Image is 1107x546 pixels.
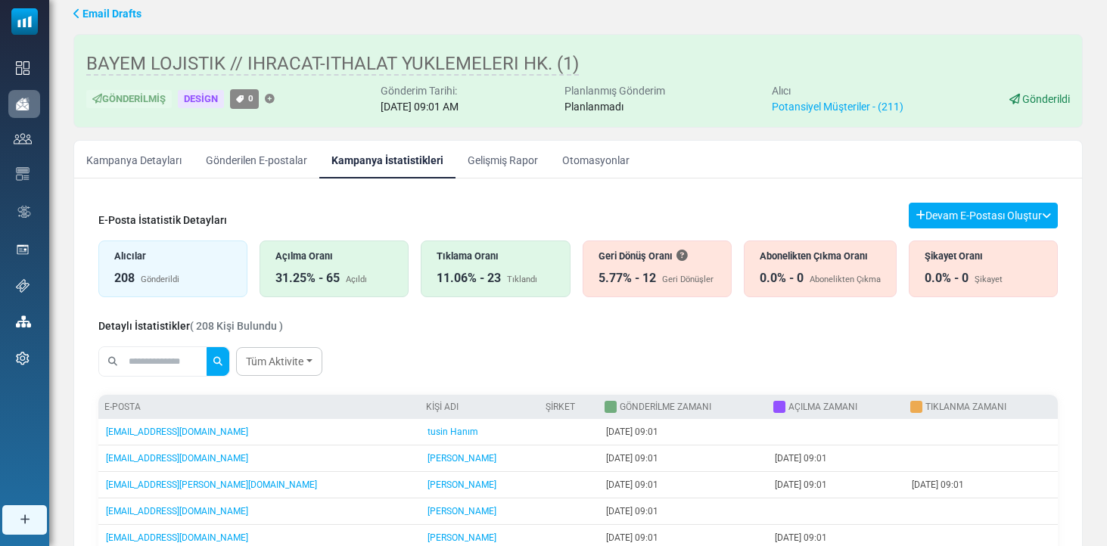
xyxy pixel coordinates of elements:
[275,269,340,287] div: 31.25% - 65
[760,269,804,287] div: 0.0% - 0
[550,141,642,178] a: Otomasyonlar
[16,352,30,365] img: settings-icon.svg
[11,8,38,35] img: mailsoftly_icon_blue_white.svg
[86,53,579,76] span: BAYEM LOJISTIK // IHRACAT-ITHALAT YUKLEMELERI HK. (1)
[82,8,141,20] span: translation missing: tr.ms_sidebar.email_drafts
[16,203,33,221] img: workflow.svg
[904,472,1058,498] td: [DATE] 09:01
[925,249,1042,263] div: Şikayet Oranı
[275,249,393,263] div: Açılma Oranı
[16,279,30,293] img: support-icon.svg
[437,269,501,287] div: 11.06% - 23
[86,90,172,109] div: Gönderilmiş
[599,419,767,445] td: [DATE] 09:01
[599,445,767,472] td: [DATE] 09:01
[106,427,248,437] a: [EMAIL_ADDRESS][DOMAIN_NAME]
[73,6,141,22] a: Email Drafts
[236,347,322,376] a: Tüm Aktivite
[428,506,496,517] a: [PERSON_NAME]
[676,250,687,261] i: Bir e-posta alıcısına ulaşamadığında geri döner. Bu, dolu bir gelen kutusu nedeniyle geçici olara...
[265,95,275,104] a: Etiket Ekle
[141,274,179,287] div: Gönderildi
[564,101,623,113] span: Planlanmadı
[1022,93,1070,105] span: Gönderildi
[599,472,767,498] td: [DATE] 09:01
[98,213,227,228] div: E-Posta İstatistik Detayları
[14,133,32,144] img: contacts-icon.svg
[564,83,665,99] div: Planlanmış Gönderim
[456,141,550,178] a: Gelişmiş Rapor
[74,141,194,178] a: Kampanya Detayları
[428,532,496,543] a: [PERSON_NAME]
[772,83,903,99] div: Alıcı
[16,243,30,256] img: landing_pages.svg
[190,320,283,332] span: ( 208 Kişi Bulundu )
[16,98,30,110] img: campaigns-icon-active.png
[810,274,881,287] div: Abonelikten Çıkma
[98,318,283,334] div: Detaylı İstatistikler
[426,402,459,412] a: Kişi Adı
[909,203,1058,228] button: Devam E-Postası Oluştur
[106,506,248,517] a: [EMAIL_ADDRESS][DOMAIN_NAME]
[772,101,903,113] a: Potansiyel Müşteriler - (211)
[767,472,904,498] td: [DATE] 09:01
[507,274,537,287] div: Tıklandı
[230,89,259,108] a: 0
[767,445,904,472] td: [DATE] 09:01
[925,269,969,287] div: 0.0% - 0
[194,141,319,178] a: Gönderilen E-postalar
[662,274,714,287] div: Geri Dönüşler
[599,269,656,287] div: 5.77% - 12
[248,93,253,104] span: 0
[319,141,456,178] a: Kampanya İstatistikleri
[599,498,767,525] td: [DATE] 09:01
[106,532,248,543] a: [EMAIL_ADDRESS][DOMAIN_NAME]
[16,61,30,75] img: dashboard-icon.svg
[975,274,1003,287] div: Şikayet
[428,427,478,437] a: tusin Hanım
[599,249,716,263] div: Geri Dönüş Oranı
[106,479,317,490] a: [EMAIL_ADDRESS][PERSON_NAME][DOMAIN_NAME]
[16,167,30,181] img: email-templates-icon.svg
[925,402,1006,412] a: Tıklanma Zamanı
[104,402,141,412] a: E-posta
[106,453,248,464] a: [EMAIL_ADDRESS][DOMAIN_NAME]
[428,479,496,490] a: [PERSON_NAME]
[178,90,224,109] div: Design
[428,453,496,464] a: [PERSON_NAME]
[114,249,232,263] div: Alıcılar
[760,249,881,263] div: Abonelikten Çıkma Oranı
[788,402,857,412] a: Açılma Zamanı
[381,99,459,115] div: [DATE] 09:01 AM
[346,274,367,287] div: Açıldı
[620,402,711,412] a: Gönderilme Zamanı
[381,83,459,99] div: Gönderim Tarihi:
[437,249,554,263] div: Tıklama Oranı
[546,402,575,412] a: Şirket
[114,269,135,287] div: 208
